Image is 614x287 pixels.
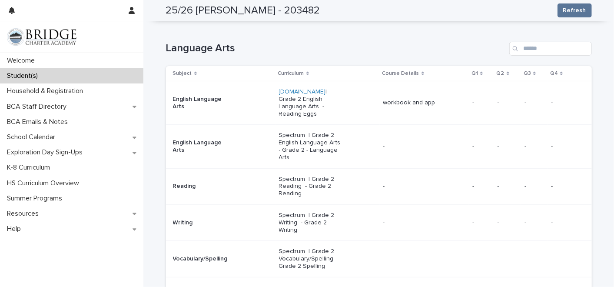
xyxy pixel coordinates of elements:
[498,143,518,150] p: -
[524,69,531,78] p: Q3
[279,176,341,197] p: Spectrum | Grade 2 Reading - Grade 2 Reading
[166,205,592,241] tr: WritingSpectrum | Grade 2 Writing - Grade 2 Writing-----
[558,3,592,17] button: Refresh
[3,118,75,126] p: BCA Emails & Notes
[497,69,504,78] p: Q2
[279,132,341,161] p: Spectrum | Grade 2 English Language Arts - Grade 2 - Language Arts
[166,168,592,204] tr: ReadingSpectrum | Grade 2 Reading - Grade 2 Reading-----
[383,183,465,190] p: -
[166,42,506,55] h1: Language Arts
[3,72,45,80] p: Student(s)
[551,99,578,107] p: -
[498,99,518,107] p: -
[3,148,90,157] p: Exploration Day Sign-Ups
[173,255,235,263] p: Vocabulary/Spelling
[173,96,235,110] p: English Language Arts
[3,164,57,172] p: K-8 Curriculum
[3,194,69,203] p: Summer Programs
[472,219,491,227] p: -
[524,183,544,190] p: -
[498,255,518,263] p: -
[279,248,341,270] p: Spectrum | Grade 2 Vocabulary/Spelling - Grade 2 Spelling
[524,99,544,107] p: -
[3,179,86,187] p: HS Curriculum Overview
[472,255,491,263] p: -
[173,183,235,190] p: Reading
[3,225,28,233] p: Help
[472,143,491,150] p: -
[166,125,592,168] tr: English Language ArtsSpectrum | Grade 2 English Language Arts - Grade 2 - Language Arts-----
[498,219,518,227] p: -
[498,183,518,190] p: -
[7,28,76,46] img: V1C1m3IdTEidaUdm9Hs0
[472,183,491,190] p: -
[551,255,578,263] p: -
[472,99,491,107] p: -
[3,133,62,141] p: School Calendar
[550,69,558,78] p: Q4
[279,89,326,95] a: [DOMAIN_NAME]
[166,81,592,125] tr: English Language Arts[DOMAIN_NAME]| Grade 2 English Language Arts - Reading Eggsworkbook and app----
[551,219,578,227] p: -
[524,219,544,227] p: -
[278,69,304,78] p: Curriculum
[173,139,235,154] p: English Language Arts
[563,6,586,15] span: Refresh
[551,183,578,190] p: -
[166,241,592,277] tr: Vocabulary/SpellingSpectrum | Grade 2 Vocabulary/Spelling - Grade 2 Spelling-----
[471,69,478,78] p: Q1
[173,219,235,227] p: Writing
[382,69,419,78] p: Course Details
[3,103,73,111] p: BCA Staff Directory
[524,143,544,150] p: -
[3,210,46,218] p: Resources
[166,4,320,17] h2: 25/26 [PERSON_NAME] - 203482
[509,42,592,56] input: Search
[383,219,465,227] p: -
[524,255,544,263] p: -
[3,57,42,65] p: Welcome
[173,69,192,78] p: Subject
[383,143,465,150] p: -
[383,255,465,263] p: -
[3,87,90,95] p: Household & Registration
[383,99,465,107] p: workbook and app
[279,88,341,117] p: | Grade 2 English Language Arts - Reading Eggs
[551,143,578,150] p: -
[279,212,341,234] p: Spectrum | Grade 2 Writing - Grade 2 Writing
